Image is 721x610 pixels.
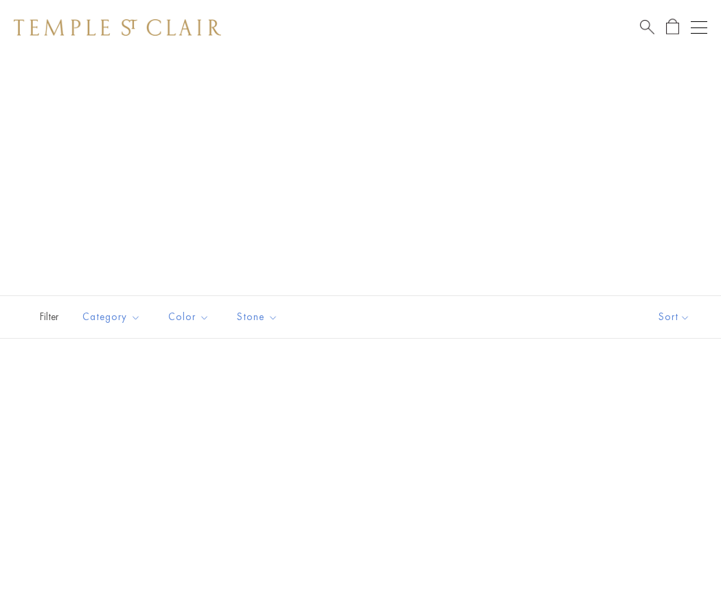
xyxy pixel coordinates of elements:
[666,19,679,36] a: Open Shopping Bag
[230,308,288,326] span: Stone
[72,302,151,332] button: Category
[161,308,220,326] span: Color
[227,302,288,332] button: Stone
[691,19,707,36] button: Open navigation
[14,19,221,36] img: Temple St. Clair
[640,19,654,36] a: Search
[76,308,151,326] span: Category
[158,302,220,332] button: Color
[628,296,721,338] button: Show sort by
